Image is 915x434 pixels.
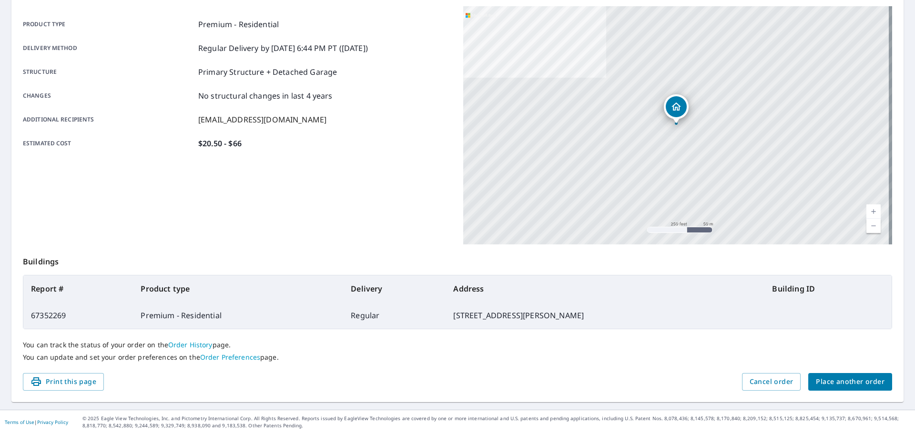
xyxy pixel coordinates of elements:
[343,275,446,302] th: Delivery
[446,275,764,302] th: Address
[750,376,793,388] span: Cancel order
[198,19,279,30] p: Premium - Residential
[23,302,133,329] td: 67352269
[23,138,194,149] p: Estimated cost
[23,341,892,349] p: You can track the status of your order on the page.
[866,219,881,233] a: Current Level 17, Zoom Out
[23,353,892,362] p: You can update and set your order preferences on the page.
[808,373,892,391] button: Place another order
[37,419,68,425] a: Privacy Policy
[82,415,910,429] p: © 2025 Eagle View Technologies, Inc. and Pictometry International Corp. All Rights Reserved. Repo...
[23,373,104,391] button: Print this page
[446,302,764,329] td: [STREET_ADDRESS][PERSON_NAME]
[133,302,343,329] td: Premium - Residential
[343,302,446,329] td: Regular
[133,275,343,302] th: Product type
[742,373,801,391] button: Cancel order
[198,42,368,54] p: Regular Delivery by [DATE] 6:44 PM PT ([DATE])
[198,138,242,149] p: $20.50 - $66
[23,66,194,78] p: Structure
[764,275,892,302] th: Building ID
[5,419,68,425] p: |
[5,419,34,425] a: Terms of Use
[198,66,337,78] p: Primary Structure + Detached Garage
[198,90,333,101] p: No structural changes in last 4 years
[816,376,884,388] span: Place another order
[866,204,881,219] a: Current Level 17, Zoom In
[23,42,194,54] p: Delivery method
[664,94,689,124] div: Dropped pin, building 1, Residential property, 3311 Tucker Wood Ln Louisville, KY 40299
[198,114,326,125] p: [EMAIL_ADDRESS][DOMAIN_NAME]
[168,340,213,349] a: Order History
[23,275,133,302] th: Report #
[23,90,194,101] p: Changes
[23,19,194,30] p: Product type
[23,244,892,275] p: Buildings
[30,376,96,388] span: Print this page
[200,353,260,362] a: Order Preferences
[23,114,194,125] p: Additional recipients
